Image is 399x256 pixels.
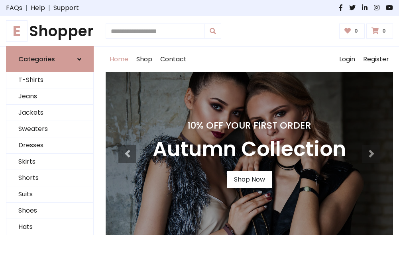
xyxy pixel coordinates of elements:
[6,3,22,13] a: FAQs
[31,3,45,13] a: Help
[45,3,53,13] span: |
[6,121,93,137] a: Sweaters
[359,47,393,72] a: Register
[339,23,365,39] a: 0
[335,47,359,72] a: Login
[156,47,191,72] a: Contact
[153,137,346,162] h3: Autumn Collection
[132,47,156,72] a: Shop
[6,88,93,105] a: Jeans
[6,20,28,42] span: E
[6,22,94,40] h1: Shopper
[6,186,93,203] a: Suits
[6,203,93,219] a: Shoes
[106,47,132,72] a: Home
[227,171,272,188] a: Shop Now
[53,3,79,13] a: Support
[352,27,360,35] span: 0
[6,219,93,235] a: Hats
[6,154,93,170] a: Skirts
[6,46,94,72] a: Categories
[6,170,93,186] a: Shorts
[380,27,388,35] span: 0
[22,3,31,13] span: |
[18,55,55,63] h6: Categories
[6,105,93,121] a: Jackets
[153,120,346,131] h4: 10% Off Your First Order
[6,137,93,154] a: Dresses
[6,72,93,88] a: T-Shirts
[6,22,94,40] a: EShopper
[366,23,393,39] a: 0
